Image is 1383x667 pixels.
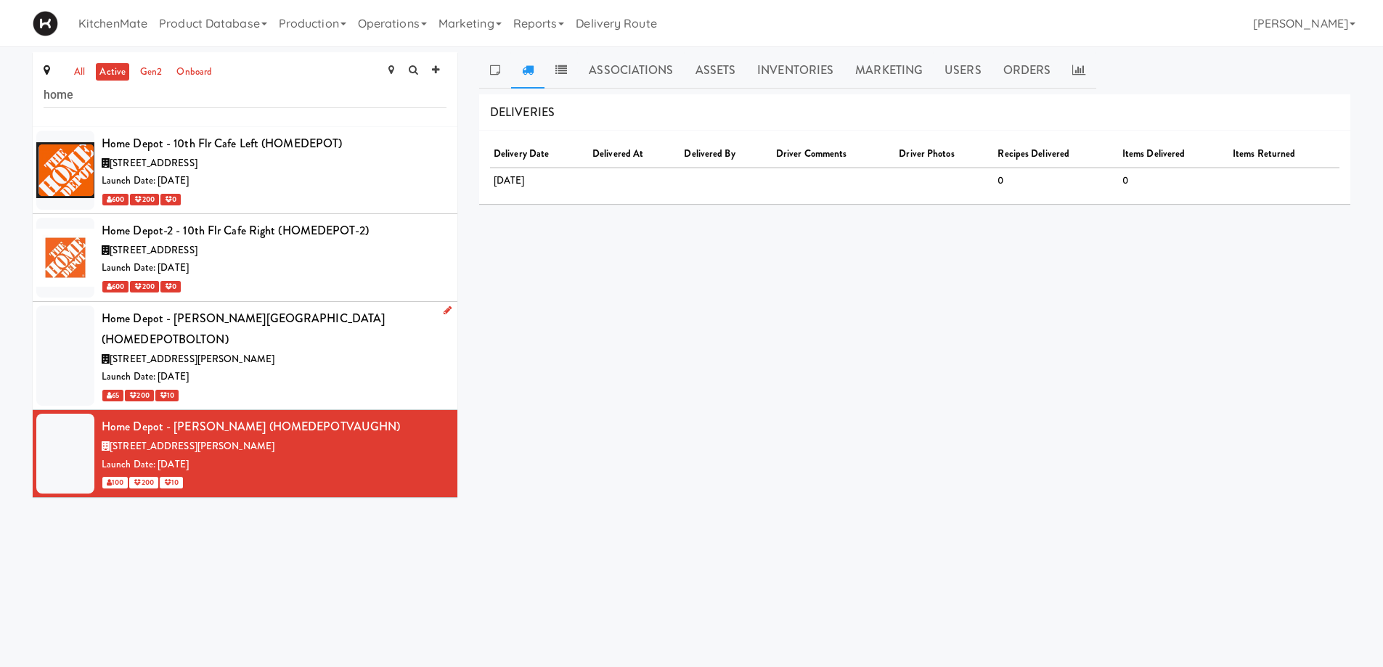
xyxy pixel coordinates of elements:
[994,142,1118,168] th: Recipes Delivered
[160,477,183,488] span: 10
[110,439,274,453] span: [STREET_ADDRESS][PERSON_NAME]
[490,104,555,120] span: DELIVERIES
[102,133,446,155] div: Home Depot - 10th Flr Cafe Left (HOMEDEPOT)
[895,142,994,168] th: Driver Photos
[160,281,181,292] span: 0
[136,63,166,81] a: gen2
[102,477,128,488] span: 100
[102,281,128,292] span: 600
[490,168,589,194] td: [DATE]
[102,390,123,401] span: 65
[33,214,457,301] li: Home Depot-2 - 10th Flr Cafe Right (HOMEDEPOT-2)[STREET_ADDRESS]Launch Date: [DATE] 600 200 0
[33,11,58,36] img: Micromart
[33,302,457,411] li: Home Depot - [PERSON_NAME][GEOGRAPHIC_DATA] (HOMEDEPOTBOLTON)[STREET_ADDRESS][PERSON_NAME]Launch ...
[746,52,844,89] a: Inventories
[155,390,179,401] span: 10
[110,352,274,366] span: [STREET_ADDRESS][PERSON_NAME]
[130,194,158,205] span: 200
[130,281,158,292] span: 200
[1119,168,1229,194] td: 0
[110,243,197,257] span: [STREET_ADDRESS]
[934,52,992,89] a: Users
[125,390,153,401] span: 200
[102,259,446,277] div: Launch Date: [DATE]
[102,456,446,474] div: Launch Date: [DATE]
[1119,142,1229,168] th: Items Delivered
[578,52,684,89] a: Associations
[33,127,457,214] li: Home Depot - 10th Flr Cafe Left (HOMEDEPOT)[STREET_ADDRESS]Launch Date: [DATE] 600 200 0
[102,308,446,351] div: Home Depot - [PERSON_NAME][GEOGRAPHIC_DATA] (HOMEDEPOTBOLTON)
[490,142,589,168] th: Delivery Date
[33,410,457,496] li: Home Depot - [PERSON_NAME] (HOMEDEPOTVAUGHN)[STREET_ADDRESS][PERSON_NAME]Launch Date: [DATE] 100 ...
[772,142,895,168] th: Driver Comments
[70,63,89,81] a: all
[1229,142,1339,168] th: Items Returned
[102,172,446,190] div: Launch Date: [DATE]
[589,142,680,168] th: Delivered At
[173,63,216,81] a: onboard
[129,477,158,488] span: 200
[102,368,446,386] div: Launch Date: [DATE]
[110,156,197,170] span: [STREET_ADDRESS]
[44,81,446,108] input: Search site
[96,63,129,81] a: active
[102,194,128,205] span: 600
[994,168,1118,194] td: 0
[685,52,747,89] a: Assets
[680,142,772,168] th: Delivered By
[102,220,446,242] div: Home Depot-2 - 10th Flr Cafe Right (HOMEDEPOT-2)
[844,52,934,89] a: Marketing
[102,416,446,438] div: Home Depot - [PERSON_NAME] (HOMEDEPOTVAUGHN)
[160,194,181,205] span: 0
[992,52,1062,89] a: Orders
